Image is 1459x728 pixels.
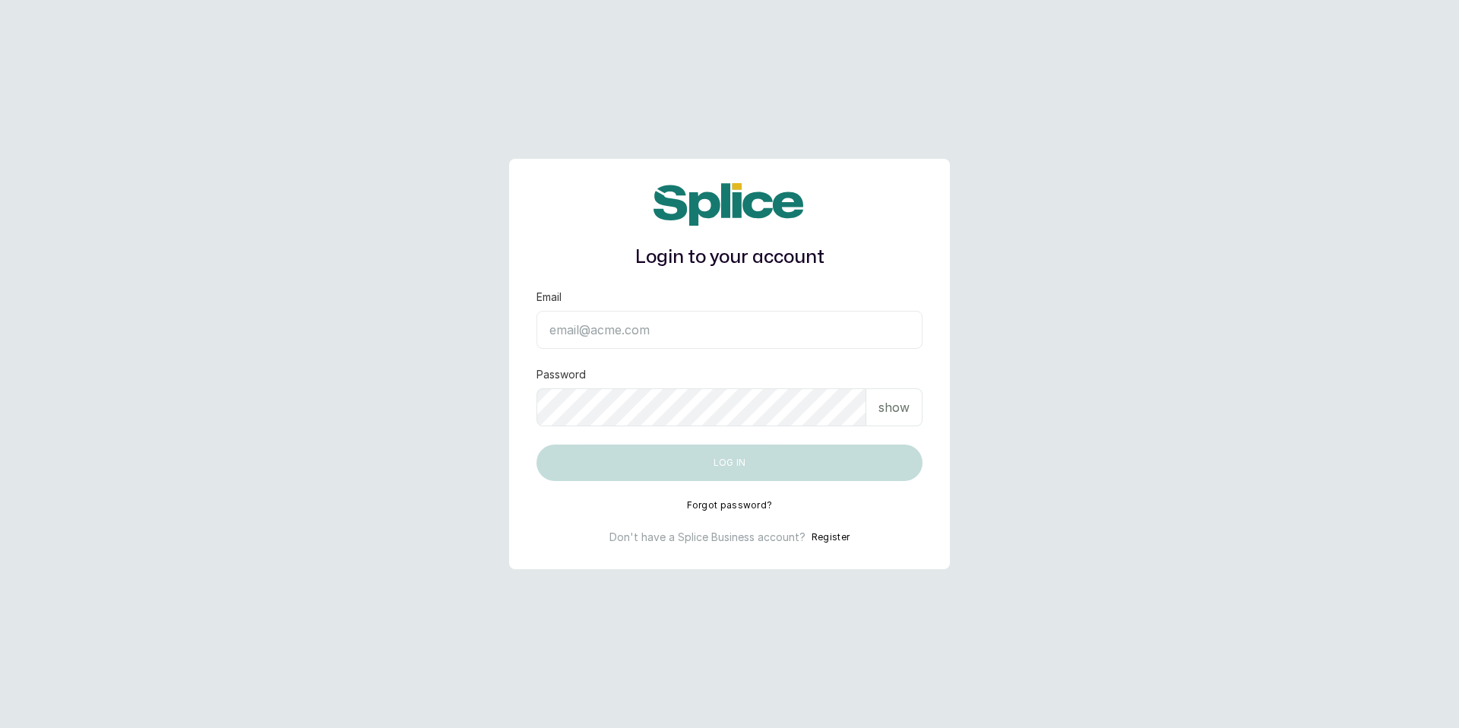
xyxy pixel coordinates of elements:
p: Don't have a Splice Business account? [609,530,805,545]
label: Password [536,367,586,382]
button: Register [812,530,850,545]
p: show [878,398,910,416]
label: Email [536,290,562,305]
h1: Login to your account [536,244,923,271]
input: email@acme.com [536,311,923,349]
button: Log in [536,445,923,481]
button: Forgot password? [687,499,773,511]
